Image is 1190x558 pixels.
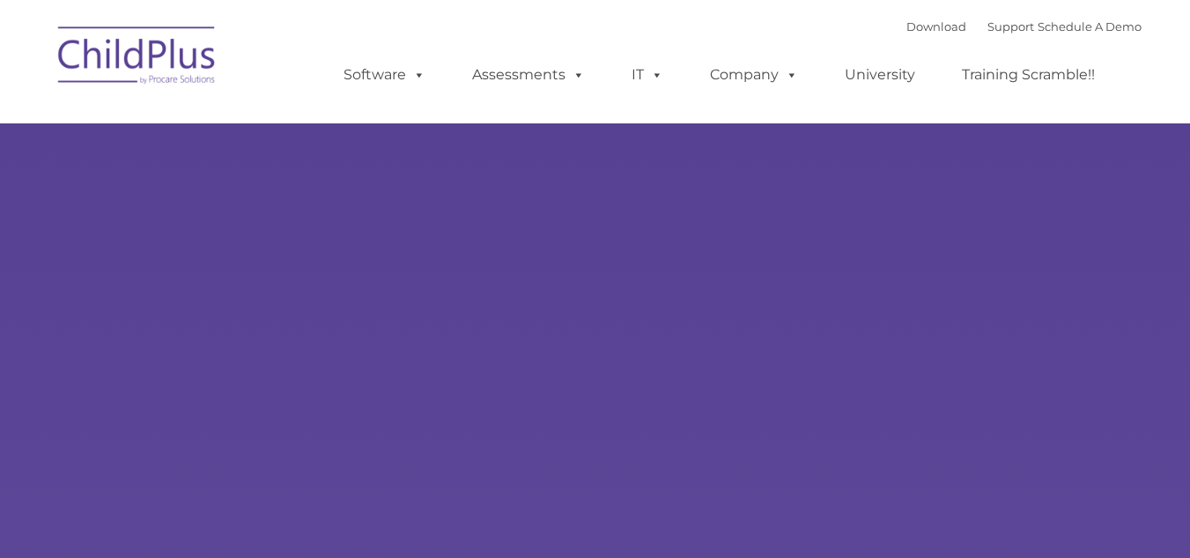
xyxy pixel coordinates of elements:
a: Assessments [455,57,602,93]
a: Schedule A Demo [1038,19,1142,33]
a: Company [692,57,816,93]
a: IT [614,57,681,93]
a: Support [987,19,1034,33]
a: Training Scramble!! [944,57,1112,93]
a: Software [326,57,443,93]
img: ChildPlus by Procare Solutions [49,14,225,102]
a: Download [906,19,966,33]
a: University [827,57,933,93]
font: | [906,19,1142,33]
